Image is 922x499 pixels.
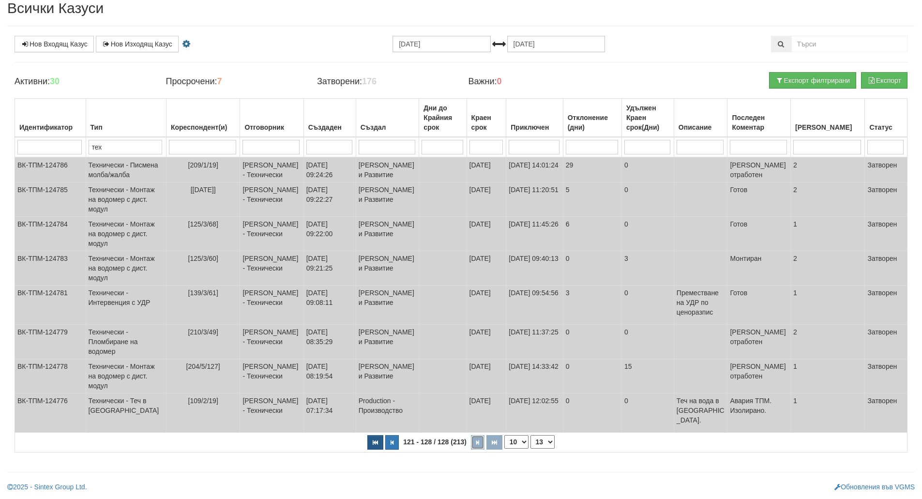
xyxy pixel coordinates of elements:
[356,359,419,393] td: [PERSON_NAME] и Развитие
[621,286,674,325] td: 0
[467,325,506,359] td: [DATE]
[730,397,771,414] span: Авария ТПМ. Изолирано.
[861,72,907,89] button: Експорт
[240,99,303,137] th: Отговорник: No sort applied, activate to apply an ascending sort
[506,286,563,325] td: [DATE] 09:54:56
[497,76,502,86] b: 0
[385,435,399,450] button: Предишна страница
[188,161,218,169] span: [209/1/19]
[240,286,303,325] td: [PERSON_NAME] - Технически
[419,99,467,137] th: Дни до Крайния срок: No sort applied, activate to apply an ascending sort
[303,157,356,182] td: [DATE] 09:24:26
[563,157,621,182] td: 29
[240,325,303,359] td: [PERSON_NAME] - Технически
[166,99,240,137] th: Кореспондент(и): No sort applied, activate to apply an ascending sort
[506,99,563,137] th: Приключен: No sort applied, activate to apply an ascending sort
[467,217,506,251] td: [DATE]
[359,121,417,134] div: Създал
[791,251,865,286] td: 2
[15,251,86,286] td: ВК-ТПМ-124783
[50,76,60,86] b: 30
[504,435,529,449] select: Брой редове на страница
[506,393,563,433] td: [DATE] 12:02:55
[506,251,563,286] td: [DATE] 09:40:13
[791,36,907,52] input: Търсене по Идентификатор, Бл/Вх/Ап, Тип, Описание, Моб. Номер, Имейл, Файл, Коментар,
[86,157,166,182] td: Технически - Писмена молба/жалба
[356,157,419,182] td: [PERSON_NAME] и Развитие
[356,217,419,251] td: [PERSON_NAME] и Развитие
[793,121,862,134] div: [PERSON_NAME]
[467,393,506,433] td: [DATE]
[621,251,674,286] td: 3
[791,325,865,359] td: 2
[730,289,747,297] span: Готов
[530,435,555,449] select: Страница номер
[240,217,303,251] td: [PERSON_NAME] - Технически
[865,393,907,433] td: Затворен
[15,325,86,359] td: ВК-ТПМ-124779
[422,101,464,134] div: Дни до Крайния срок
[15,217,86,251] td: ВК-ТПМ-124784
[356,182,419,217] td: [PERSON_NAME] и Развитие
[17,121,83,134] div: Идентификатор
[303,251,356,286] td: [DATE] 09:21:25
[303,217,356,251] td: [DATE] 09:22:00
[15,182,86,217] td: ВК-ТПМ-124785
[356,286,419,325] td: [PERSON_NAME] и Развитие
[834,483,915,491] a: Обновления във VGMS
[867,121,905,134] div: Статус
[242,121,301,134] div: Отговорник
[563,286,621,325] td: 3
[96,36,179,52] a: Нов Изходящ Казус
[15,393,86,433] td: ВК-ТПМ-124776
[563,393,621,433] td: 0
[506,359,563,393] td: [DATE] 14:33:42
[791,359,865,393] td: 1
[621,393,674,433] td: 0
[509,121,560,134] div: Приключен
[467,99,506,137] th: Краен срок: No sort applied, activate to apply an ascending sort
[624,101,671,134] div: Удължен Краен срок(Дни)
[791,217,865,251] td: 1
[181,41,192,47] i: Настройки
[730,186,747,194] span: Готов
[677,396,725,425] p: Теч на вода в [GEOGRAPHIC_DATA].
[621,217,674,251] td: 0
[563,325,621,359] td: 0
[86,182,166,217] td: Технически - Монтаж на водомер с дист. модул
[317,77,453,87] h4: Затворени:
[506,157,563,182] td: [DATE] 14:01:24
[86,325,166,359] td: Технически - Пломбиране на водомер
[217,76,222,86] b: 7
[791,157,865,182] td: 2
[865,99,907,137] th: Статус: No sort applied, activate to apply an ascending sort
[467,286,506,325] td: [DATE]
[15,77,151,87] h4: Активни:
[169,121,237,134] div: Кореспондент(и)
[469,111,504,134] div: Краен срок
[791,286,865,325] td: 1
[467,251,506,286] td: [DATE]
[730,255,761,262] span: Монтиран
[303,325,356,359] td: [DATE] 08:35:29
[303,182,356,217] td: [DATE] 09:22:27
[356,251,419,286] td: [PERSON_NAME] и Развитие
[240,393,303,433] td: [PERSON_NAME] - Технически
[188,397,218,405] span: [109/2/19]
[467,359,506,393] td: [DATE]
[86,99,166,137] th: Тип: No sort applied, activate to apply an ascending sort
[15,36,94,52] a: Нов Входящ Казус
[467,182,506,217] td: [DATE]
[621,325,674,359] td: 0
[865,286,907,325] td: Затворен
[563,99,621,137] th: Отклонение (дни): No sort applied, activate to apply an ascending sort
[563,217,621,251] td: 6
[188,220,218,228] span: [125/3/68]
[865,217,907,251] td: Затворен
[86,251,166,286] td: Технически - Монтаж на водомер с дист. модул
[791,393,865,433] td: 1
[303,99,356,137] th: Създаден: No sort applied, activate to apply an ascending sort
[677,121,725,134] div: Описание
[506,217,563,251] td: [DATE] 11:45:26
[506,325,563,359] td: [DATE] 11:37:25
